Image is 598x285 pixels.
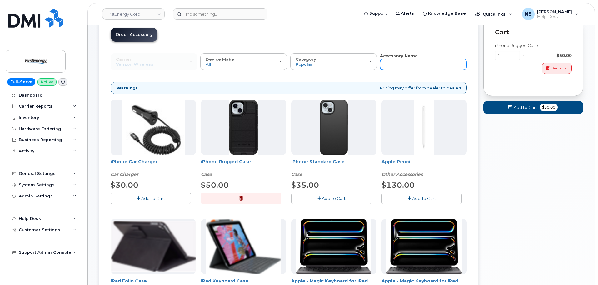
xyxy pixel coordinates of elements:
[520,53,527,59] div: x
[551,65,566,71] span: Remove
[495,28,572,37] p: Cart
[483,101,583,114] button: Add to Cart $50.00
[527,53,572,59] div: $50.00
[291,193,371,204] button: Add To Cart
[514,104,537,110] span: Add to Cart
[296,62,313,67] span: Popular
[206,62,211,67] span: All
[542,63,572,74] button: Remove
[111,221,196,272] img: folio.png
[111,171,138,177] em: Car Charger
[495,43,572,48] div: iPhone Rugged Case
[414,100,434,155] img: PencilPro.jpg
[201,159,251,165] a: iPhone Rugged Case
[401,10,414,17] span: Alerts
[291,171,302,177] em: Case
[111,278,147,284] a: iPad Folio Case
[571,258,593,280] iframe: Messenger Launcher
[201,159,286,177] div: iPhone Rugged Case
[360,7,391,20] a: Support
[391,7,418,20] a: Alerts
[111,159,157,165] a: iPhone Car Charger
[111,181,138,190] span: $30.00
[322,196,346,201] span: Add To Cart
[122,100,185,155] img: iphonesecg.jpg
[380,53,418,58] strong: Accessory Name
[141,196,165,201] span: Add To Cart
[206,219,281,274] img: keyboard.png
[200,53,287,70] button: Device Make All
[201,181,229,190] span: $50.00
[173,8,267,20] input: Find something...
[381,181,415,190] span: $130.00
[290,53,377,70] button: Category Popular
[206,57,234,62] span: Device Make
[518,8,583,20] div: Noah Shelton
[291,181,319,190] span: $35.00
[102,8,165,20] a: FirstEnergy Corp
[116,32,152,37] span: Order Accessory
[381,193,462,204] button: Add To Cart
[291,159,376,177] div: iPhone Standard Case
[412,196,436,201] span: Add To Cart
[111,82,467,94] div: Pricing may differ from dealer to dealer!
[381,159,411,165] a: Apple Pencil
[369,10,387,17] span: Support
[111,159,196,177] div: iPhone Car Charger
[418,7,470,20] a: Knowledge Base
[483,12,506,17] span: Quicklinks
[291,159,345,165] a: iPhone Standard Case
[229,100,258,155] img: Defender.jpg
[386,219,462,274] img: magic_keyboard_for_ipad_pro.png
[540,104,558,111] span: $50.00
[296,219,372,274] img: magic_keyboard_for_ipad_pro.png
[111,193,191,204] button: Add To Cart
[296,57,316,62] span: Category
[381,171,423,177] em: Other Accessories
[320,100,348,155] img: Symmetry.jpg
[525,10,532,18] span: NS
[201,278,248,284] a: iPad Keyboard Case
[537,14,572,19] span: Help Desk
[201,171,212,177] em: Case
[381,159,467,177] div: Apple Pencil
[471,8,516,20] div: Quicklinks
[428,10,466,17] span: Knowledge Base
[117,85,137,91] strong: Warning!
[537,9,572,14] span: [PERSON_NAME]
